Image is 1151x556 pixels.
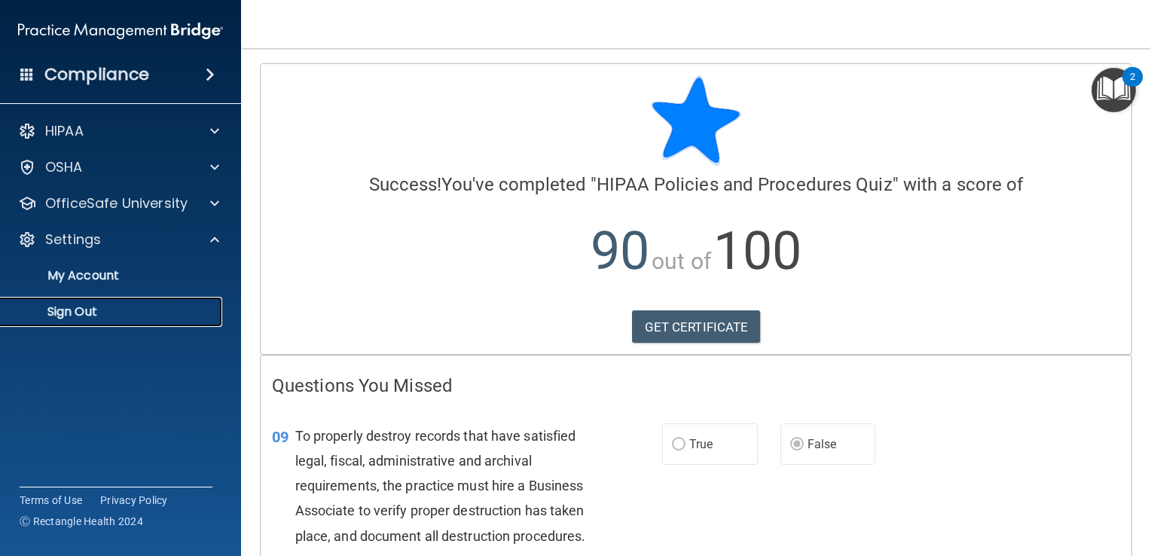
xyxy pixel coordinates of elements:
h4: You've completed " " with a score of [272,175,1120,194]
span: To properly destroy records that have satisfied legal, fiscal, administrative and archival requir... [295,428,586,544]
h4: Compliance [44,64,149,85]
p: Settings [45,231,101,249]
span: Success! [369,174,442,195]
span: 90 [591,220,649,282]
a: GET CERTIFICATE [632,310,761,344]
span: Ⓒ Rectangle Health 2024 [20,514,143,529]
span: out of [652,248,711,274]
input: False [790,439,804,451]
h4: Questions You Missed [272,376,1120,396]
p: Sign Out [10,304,215,319]
span: 09 [272,428,289,446]
a: OfficeSafe University [18,194,219,212]
span: HIPAA Policies and Procedures Quiz [597,174,892,195]
span: 100 [713,220,801,282]
a: HIPAA [18,122,219,140]
input: True [672,439,685,451]
span: True [689,437,713,451]
a: OSHA [18,158,219,176]
img: PMB logo [18,16,223,46]
p: HIPAA [45,122,84,140]
p: OfficeSafe University [45,194,188,212]
a: Settings [18,231,219,249]
a: Privacy Policy [100,493,168,508]
p: My Account [10,268,215,283]
button: Open Resource Center, 2 new notifications [1091,68,1136,112]
p: OSHA [45,158,83,176]
img: blue-star-rounded.9d042014.png [651,75,741,166]
span: False [808,437,837,451]
a: Terms of Use [20,493,82,508]
div: 2 [1130,77,1135,96]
